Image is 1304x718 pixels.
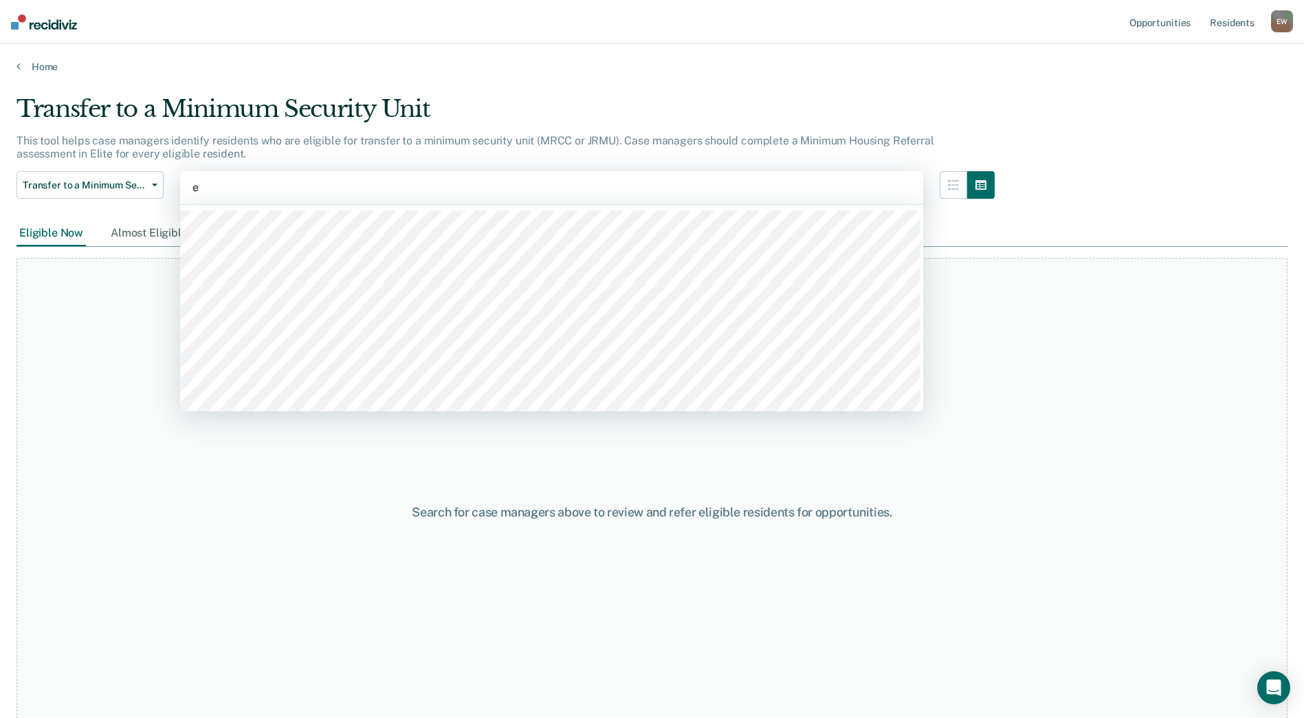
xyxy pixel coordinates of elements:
p: This tool helps case managers identify residents who are eligible for transfer to a minimum secur... [16,134,934,160]
a: Home [16,61,1288,73]
div: E W [1271,10,1293,32]
div: Search for case managers above to review and refer eligible residents for opportunities. [335,505,970,520]
div: Eligible Now [16,221,86,246]
div: Open Intercom Messenger [1257,671,1290,704]
img: Recidiviz [11,14,77,30]
div: Almost Eligible [108,221,190,246]
button: EW [1271,10,1293,32]
div: Transfer to a Minimum Security Unit [16,95,995,134]
button: Transfer to a Minimum Security Unit [16,171,164,199]
span: Transfer to a Minimum Security Unit [23,179,146,191]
